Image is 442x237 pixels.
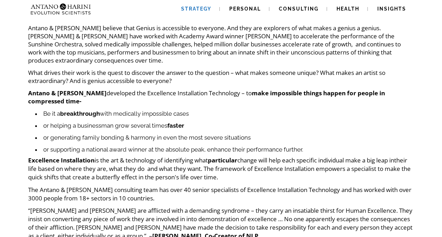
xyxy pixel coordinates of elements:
[279,6,319,12] span: Consulting
[208,156,237,164] strong: particular
[28,89,107,97] b: Antano & [PERSON_NAME]
[28,89,414,105] p: developed the Excellence Installation Technology – to
[28,89,385,105] b: make impossible things happen for people in compressed time-
[35,108,414,120] li: Be it a with medically impossible cases
[35,120,414,132] li: or helping a businessman grow several times
[28,156,414,181] p: is the art & technology of identifying what change will help each specific individual make a big ...
[60,110,100,117] b: breakthrough
[229,6,261,12] span: Personal
[28,24,414,64] p: Antano & [PERSON_NAME] believe that Genius is accessible to everyone. And they are explorers of w...
[28,186,411,202] span: The Antano & [PERSON_NAME] consulting team has over 40 senior specialists of Excellence Installat...
[35,132,414,143] li: or generating family bonding & harmony in even the most severe situations
[377,6,406,12] span: Insights
[337,6,359,12] span: Health
[35,143,414,155] li: or supporting a national award winner at the absolute peak, enhance their performance further.
[167,122,184,129] b: faster
[28,69,414,85] p: What drives their work is the quest to discover the answer to the question – what makes someone u...
[181,6,211,12] span: Strategy
[28,156,95,164] strong: Excellence Installation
